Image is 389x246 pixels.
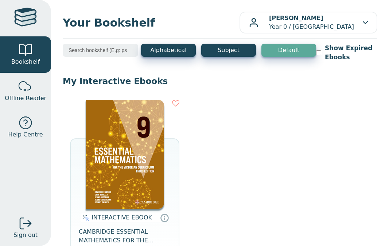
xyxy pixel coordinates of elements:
[63,44,138,57] input: Search bookshelf (E.g: psychology)
[5,94,46,103] span: Offline Reader
[79,227,171,245] span: CAMBRIDGE ESSENTIAL MATHEMATICS FOR THE VICTORIAN CURRICULUM YEAR 9 EBOOK 3E
[240,12,377,33] button: [PERSON_NAME]Year 0 / [GEOGRAPHIC_DATA]
[8,130,43,139] span: Help Centre
[63,76,377,87] p: My Interactive Ebooks
[141,44,196,57] button: Alphabetical
[269,15,323,21] b: [PERSON_NAME]
[92,214,152,221] span: INTERACTIVE EBOOK
[63,15,240,31] span: Your Bookshelf
[201,44,256,57] button: Subject
[261,44,316,57] button: Default
[325,44,377,62] label: Show Expired Ebooks
[11,57,40,66] span: Bookshelf
[13,231,38,239] span: Sign out
[86,100,164,209] img: 04b5599d-fef1-41b0-b233-59aa45d44596.png
[269,14,354,31] p: Year 0 / [GEOGRAPHIC_DATA]
[160,213,169,222] a: Interactive eBooks are accessed online via the publisher’s portal. They contain interactive resou...
[81,214,90,222] img: interactive.svg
